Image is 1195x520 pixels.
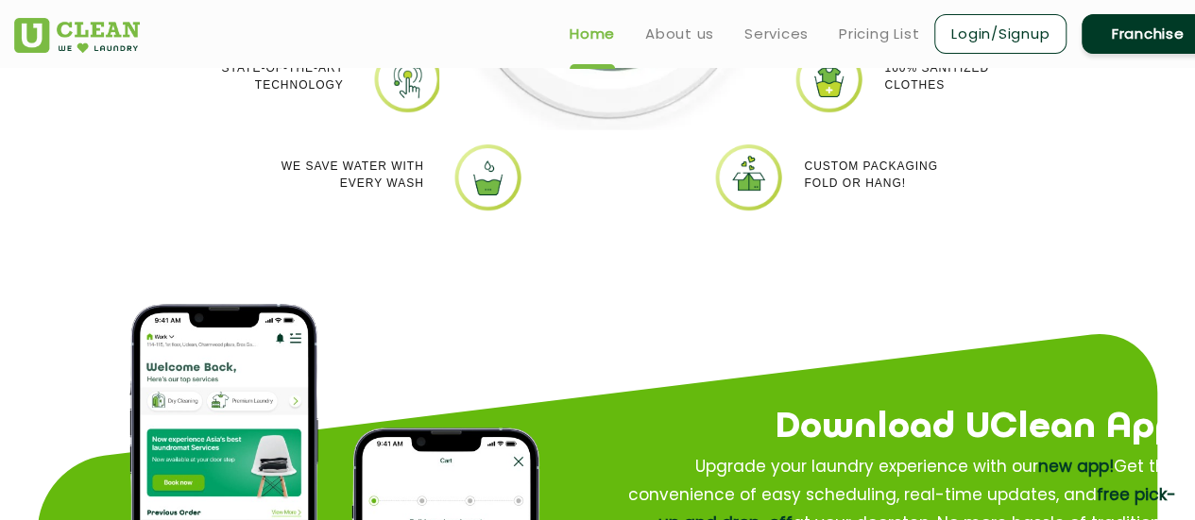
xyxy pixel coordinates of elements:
a: Services [744,23,809,45]
span: new app! [1038,456,1114,478]
img: uclean dry cleaner [713,143,784,213]
a: Pricing List [839,23,919,45]
a: Home [570,23,615,45]
img: UClean Laundry and Dry Cleaning [14,18,140,53]
img: Laundry shop near me [372,44,443,115]
a: Login/Signup [934,14,1067,54]
p: State-of-the-art Technology [221,59,343,93]
a: About us [645,23,714,45]
p: Custom packaging Fold or Hang! [804,158,938,192]
img: Uclean laundry [794,44,864,115]
p: 100% Sanitized Clothes [884,59,989,93]
p: We Save Water with every wash [282,158,424,192]
h2: Download UClean App [564,400,1176,457]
